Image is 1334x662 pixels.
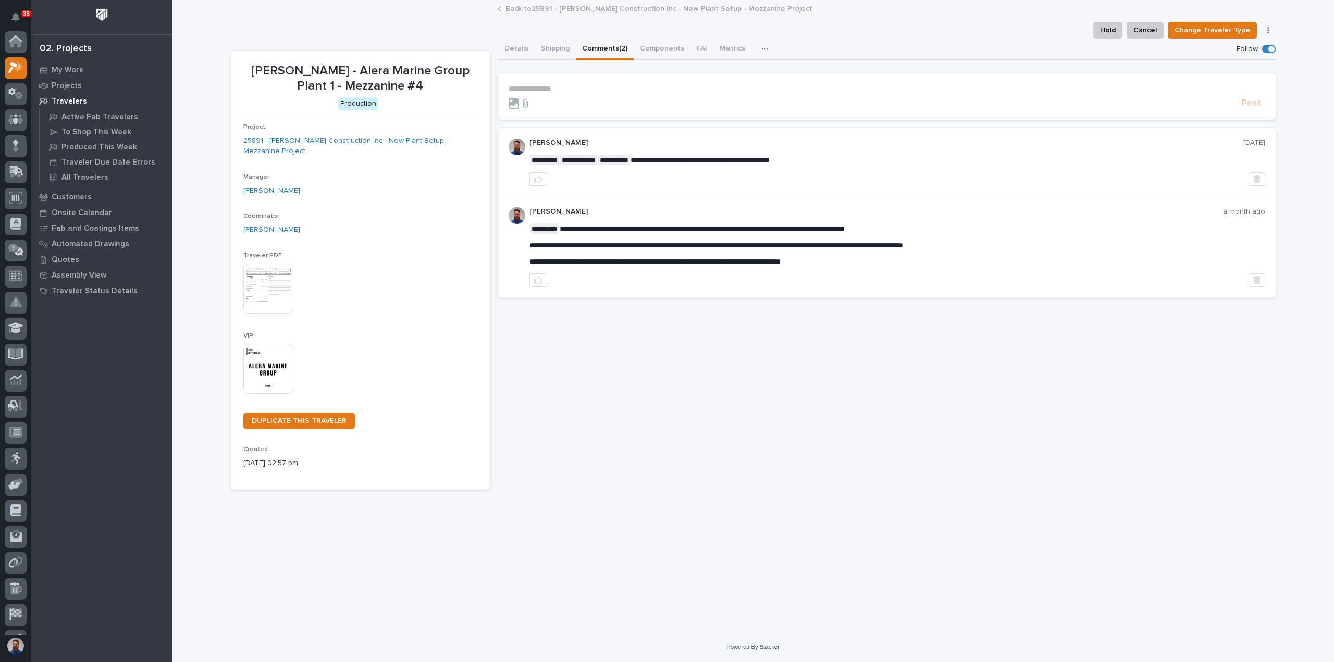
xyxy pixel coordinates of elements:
p: a month ago [1223,207,1265,216]
a: All Travelers [40,170,172,184]
span: Coordinator [243,213,279,219]
p: Assembly View [52,271,106,280]
span: Project [243,124,265,130]
a: Onsite Calendar [31,205,172,220]
p: [PERSON_NAME] [529,207,1223,216]
button: Change Traveler Type [1168,22,1257,39]
p: Produced This Week [61,143,137,152]
button: Delete post [1249,273,1265,287]
a: Powered By Stacker [726,644,779,650]
a: Fab and Coatings Items [31,220,172,236]
button: Shipping [535,39,576,60]
button: like this post [529,273,547,287]
button: Post [1237,97,1265,109]
a: Traveler Status Details [31,283,172,298]
span: Hold [1100,24,1116,36]
button: users-avatar [5,635,27,657]
p: [PERSON_NAME] - Alera Marine Group Plant 1 - Mezzanine #4 [243,64,477,94]
p: All Travelers [61,173,108,182]
p: [DATE] 02:57 pm [243,458,477,469]
p: Quotes [52,255,79,265]
p: To Shop This Week [61,128,131,137]
button: Metrics [713,39,751,60]
span: Created [243,446,268,453]
img: 6hTokn1ETDGPf9BPokIQ [509,207,525,224]
a: Customers [31,189,172,205]
p: Customers [52,193,92,202]
a: Produced This Week [40,140,172,154]
button: Hold [1093,22,1122,39]
button: Components [634,39,690,60]
a: DUPLICATE THIS TRAVELER [243,413,355,429]
a: [PERSON_NAME] [243,224,300,235]
button: Comments (2) [576,39,634,60]
p: [DATE] [1243,139,1265,147]
p: My Work [52,66,83,75]
span: Manager [243,174,269,180]
p: Onsite Calendar [52,208,112,218]
span: VIP [243,333,253,339]
p: [PERSON_NAME] [529,139,1243,147]
a: Assembly View [31,267,172,283]
div: 02. Projects [40,43,92,55]
button: FAI [690,39,713,60]
p: Travelers [52,97,87,106]
p: Automated Drawings [52,240,129,249]
span: Traveler PDF [243,253,282,259]
span: Change Traveler Type [1175,24,1250,36]
span: Cancel [1133,24,1157,36]
p: Fab and Coatings Items [52,224,139,233]
button: Delete post [1249,172,1265,186]
a: Quotes [31,252,172,267]
button: Cancel [1127,22,1164,39]
a: Active Fab Travelers [40,109,172,124]
a: Traveler Due Date Errors [40,155,172,169]
p: Active Fab Travelers [61,113,138,122]
a: Automated Drawings [31,236,172,252]
span: DUPLICATE THIS TRAVELER [252,417,347,424]
a: [PERSON_NAME] [243,185,300,196]
p: Follow [1237,45,1258,54]
a: Back to25891 - [PERSON_NAME] Construction Inc - New Plant Setup - Mezzanine Project [505,2,812,14]
a: Projects [31,78,172,93]
button: Details [498,39,535,60]
p: Projects [52,81,82,91]
a: Travelers [31,93,172,109]
div: Production [338,97,378,110]
img: Workspace Logo [92,5,112,24]
a: 25891 - [PERSON_NAME] Construction Inc - New Plant Setup - Mezzanine Project [243,135,477,157]
button: Notifications [5,6,27,28]
span: Post [1241,97,1261,109]
button: like this post [529,172,547,186]
img: 6hTokn1ETDGPf9BPokIQ [509,139,525,155]
a: To Shop This Week [40,124,172,139]
div: Notifications38 [13,13,27,29]
a: My Work [31,62,172,78]
p: Traveler Due Date Errors [61,158,155,167]
p: Traveler Status Details [52,286,138,296]
p: 38 [23,10,30,17]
